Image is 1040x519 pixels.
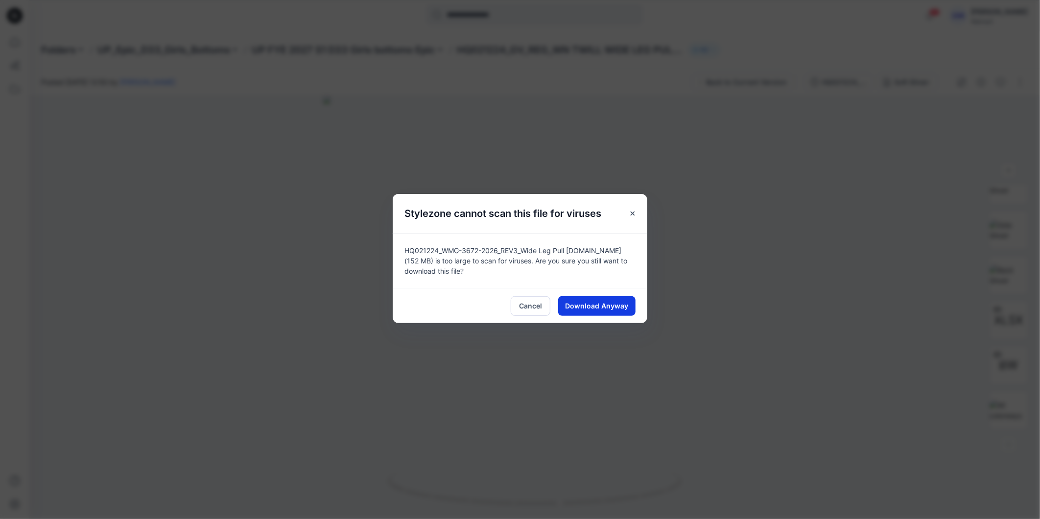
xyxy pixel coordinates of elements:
[511,296,550,316] button: Cancel
[624,205,641,222] button: Close
[566,301,629,311] span: Download Anyway
[393,233,647,288] div: HQ021224_WMG-3672-2026_REV3_Wide Leg Pull [DOMAIN_NAME] (152 MB) is too large to scan for viruses...
[519,301,542,311] span: Cancel
[558,296,636,316] button: Download Anyway
[393,194,613,233] h5: Stylezone cannot scan this file for viruses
